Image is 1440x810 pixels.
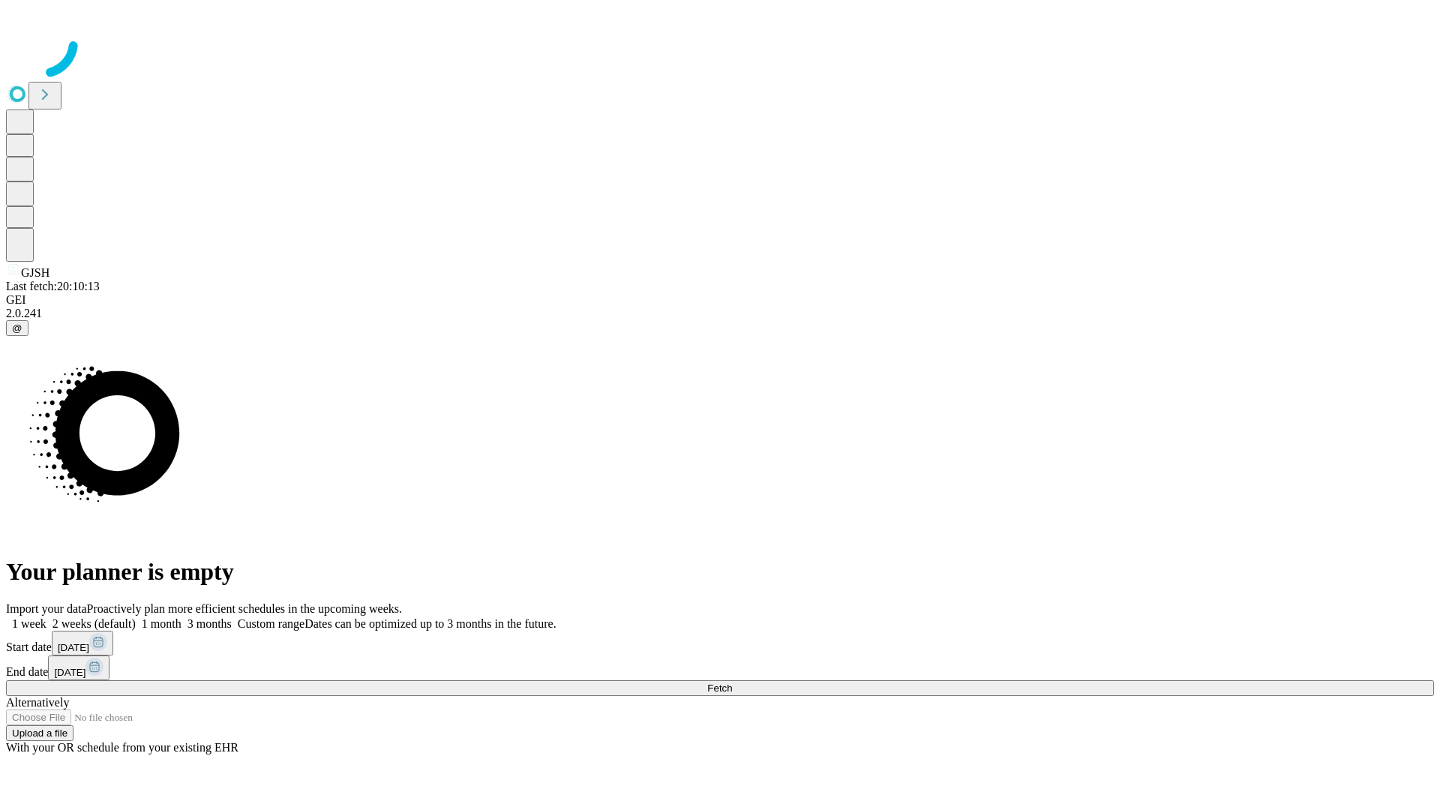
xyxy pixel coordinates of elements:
[707,682,732,694] span: Fetch
[6,602,87,615] span: Import your data
[6,280,100,292] span: Last fetch: 20:10:13
[6,725,73,741] button: Upload a file
[52,617,136,630] span: 2 weeks (default)
[52,631,113,655] button: [DATE]
[6,741,238,754] span: With your OR schedule from your existing EHR
[6,655,1434,680] div: End date
[6,696,69,709] span: Alternatively
[48,655,109,680] button: [DATE]
[58,642,89,653] span: [DATE]
[6,320,28,336] button: @
[6,631,1434,655] div: Start date
[54,667,85,678] span: [DATE]
[87,602,402,615] span: Proactively plan more efficient schedules in the upcoming weeks.
[21,266,49,279] span: GJSH
[6,558,1434,586] h1: Your planner is empty
[142,617,181,630] span: 1 month
[12,617,46,630] span: 1 week
[6,307,1434,320] div: 2.0.241
[238,617,304,630] span: Custom range
[304,617,556,630] span: Dates can be optimized up to 3 months in the future.
[6,293,1434,307] div: GEI
[6,680,1434,696] button: Fetch
[187,617,232,630] span: 3 months
[12,322,22,334] span: @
